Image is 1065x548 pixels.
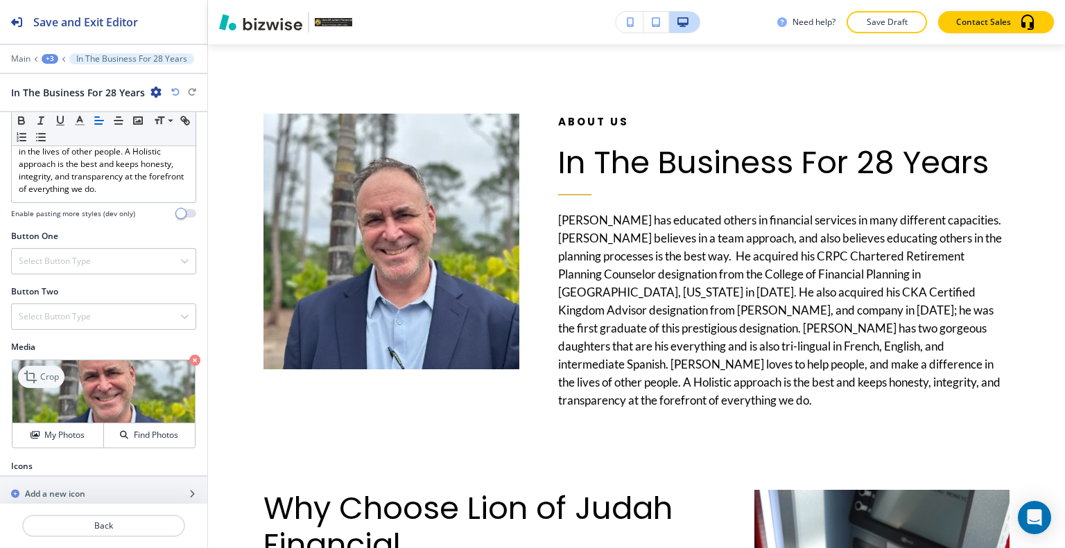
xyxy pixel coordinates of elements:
div: Crop [18,366,64,388]
img: Your Logo [315,18,352,26]
h2: In The Business For 28 Years [11,85,145,100]
p: In The Business For 28 Years [558,144,1010,181]
h2: Save and Exit Editor [33,14,138,30]
h2: Button One [11,230,58,242]
h2: Media [11,341,196,353]
h2: Icons [11,460,33,472]
button: Contact Sales [938,11,1054,33]
p: In The Business For 28 Years [76,54,187,64]
h3: Need help? [793,16,835,28]
h4: Enable pasting more styles (dev only) [11,209,135,219]
button: Back [22,515,185,537]
button: Save Draft [847,11,927,33]
button: +3 [42,54,58,64]
button: Find Photos [104,423,195,448]
button: My Photos [12,423,104,448]
p: Contact Sales [956,16,1011,28]
h2: Button Two [11,285,58,298]
h4: Find Photos [134,429,178,441]
div: Open Intercom Messenger [1018,501,1051,534]
div: CropMy PhotosFind Photos [11,359,196,449]
h4: My Photos [44,429,85,441]
p: [PERSON_NAME] has educated others in financial services in many different capacities. [PERSON_NAM... [558,211,1010,409]
h2: Add a new icon [25,488,85,500]
p: Crop [40,371,59,383]
p: Save Draft [865,16,909,28]
h4: Select Button Type [19,255,91,267]
img: 3a7f8dc879a7a027aea3e9fbdb454a81.webp [263,114,519,369]
p: Back [24,520,184,532]
img: Bizwise Logo [219,14,302,30]
p: About Us [558,114,1010,130]
button: Main [11,54,31,64]
h4: Select Button Type [19,310,91,323]
button: In The Business For 28 Years [69,53,194,64]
